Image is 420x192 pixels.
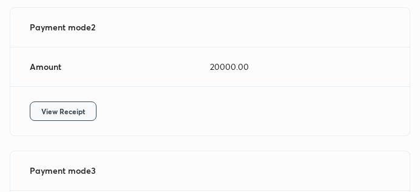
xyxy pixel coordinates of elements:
[30,101,97,121] button: View Receipt
[210,62,390,72] div: 20000.00
[30,22,210,32] div: Payment mode 2
[30,62,210,72] div: Amount
[30,166,210,176] div: Payment mode 3
[41,105,85,117] span: View Receipt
